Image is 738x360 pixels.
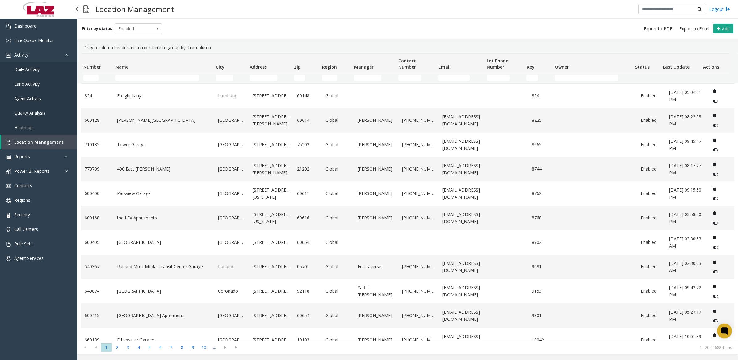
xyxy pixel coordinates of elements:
[294,75,305,81] input: Zip Filter
[660,72,701,83] td: Last Update Filter
[117,92,211,99] a: Freight Ninja
[14,110,45,116] span: Quality Analysis
[669,162,702,176] a: [DATE] 08:17:27 PM
[641,288,662,294] a: Enabled
[83,64,101,70] span: Number
[669,89,702,103] a: [DATE] 05:04:21 PM
[253,92,290,99] a: [STREET_ADDRESS]
[218,288,245,294] a: Coronado
[14,95,41,101] span: Agent Activity
[402,117,435,124] a: [PHONE_NUMBER]
[358,190,395,197] a: [PERSON_NAME]
[442,113,484,127] a: [EMAIL_ADDRESS][DOMAIN_NAME]
[325,288,350,294] a: Global
[358,284,395,298] a: Yaffet [PERSON_NAME]
[14,37,54,43] span: Live Queue Monitor
[85,141,110,148] a: 710135
[297,288,318,294] a: 92118
[216,75,233,81] input: City Filter
[398,75,421,81] input: Contact Number Filter
[291,72,320,83] td: Zip Filter
[14,66,40,72] span: Daily Activity
[115,75,199,81] input: Name Filter
[213,72,247,83] td: City Filter
[669,333,702,347] a: [DATE] 10:01:39 PM
[358,141,395,148] a: [PERSON_NAME]
[325,92,350,99] a: Global
[438,75,470,81] input: Email Filter
[402,263,435,270] a: [PHONE_NUMBER]
[218,141,245,148] a: [GEOGRAPHIC_DATA]
[231,343,241,352] span: Go to the last page
[14,197,30,203] span: Regions
[663,64,690,70] span: Last Update
[438,64,451,70] span: Email
[322,64,337,70] span: Region
[710,243,721,252] button: Disable
[6,198,11,203] img: 'icon'
[669,309,702,323] a: [DATE] 05:27:17 PM
[1,135,77,149] a: Location Management
[81,72,113,83] td: Number Filter
[253,211,290,225] a: [STREET_ADDRESS][US_STATE]
[6,140,11,145] img: 'icon'
[669,114,701,126] span: [DATE] 08:22:58 PM
[354,75,381,81] input: Manager Filter
[710,194,721,204] button: Disable
[709,6,730,12] a: Logout
[297,214,318,221] a: 60616
[710,330,719,340] button: Delete
[669,163,701,175] span: [DATE] 08:17:27 PM
[253,337,290,343] a: [STREET_ADDRESS]
[117,239,211,246] a: [GEOGRAPHIC_DATA]
[442,162,484,176] a: [EMAIL_ADDRESS][DOMAIN_NAME]
[115,24,153,34] span: Enabled
[669,309,701,322] span: [DATE] 05:27:17 PM
[218,337,245,343] a: [GEOGRAPHIC_DATA]
[232,345,240,350] span: Go to the last page
[710,86,719,96] button: Delete
[6,53,11,58] img: 'icon'
[555,75,618,81] input: Owner Filter
[487,58,508,70] span: Lot Phone Number
[402,337,435,343] a: [PHONE_NUMBER]
[325,190,350,197] a: Global
[218,92,245,99] a: Lombard
[641,312,662,319] a: Enabled
[81,42,734,53] div: Drag a column header and drop it here to group by that column
[632,72,660,83] td: Status Filter
[112,343,123,352] span: Page 2
[532,166,553,172] a: 8744
[358,312,395,319] a: [PERSON_NAME]
[297,263,318,270] a: 05701
[144,343,155,352] span: Page 5
[710,111,719,121] button: Delete
[117,337,211,343] a: Edgewater Garage
[92,2,177,17] h3: Location Management
[253,141,290,148] a: [STREET_ADDRESS]
[14,212,30,218] span: Security
[436,72,484,83] td: Email Filter
[677,24,712,33] button: Export to Excel
[396,72,436,83] td: Contact Number Filter
[322,75,337,81] input: Region Filter
[6,242,11,247] img: 'icon'
[325,337,350,343] a: Global
[166,343,177,352] span: Page 7
[247,72,291,83] td: Address Filter
[14,183,32,188] span: Contacts
[442,211,484,225] a: [EMAIL_ADDRESS][DOMAIN_NAME]
[669,284,702,298] a: [DATE] 09:42:22 PM
[710,282,719,291] button: Delete
[532,337,553,343] a: 10042
[701,54,729,72] th: Actions
[641,117,662,124] a: Enabled
[218,190,245,197] a: [GEOGRAPHIC_DATA]
[218,214,245,221] a: [GEOGRAPHIC_DATA]
[14,23,36,29] span: Dashboard
[352,72,396,83] td: Manager Filter
[117,190,211,197] a: Parkview Garage
[85,190,110,197] a: 600400
[710,291,721,301] button: Disable
[187,343,198,352] span: Page 9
